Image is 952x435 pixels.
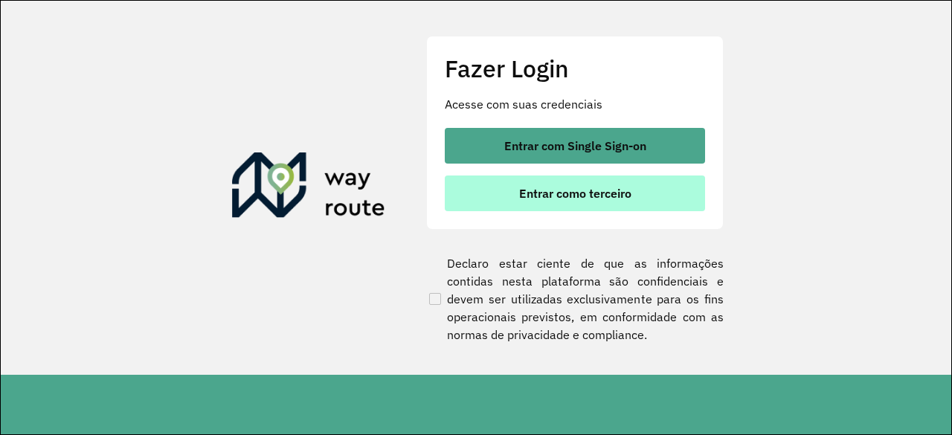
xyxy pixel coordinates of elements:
[504,140,646,152] span: Entrar com Single Sign-on
[445,95,705,113] p: Acesse com suas credenciais
[232,152,385,224] img: Roteirizador AmbevTech
[445,54,705,83] h2: Fazer Login
[445,128,705,164] button: button
[445,175,705,211] button: button
[426,254,724,344] label: Declaro estar ciente de que as informações contidas nesta plataforma são confidenciais e devem se...
[519,187,631,199] span: Entrar como terceiro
